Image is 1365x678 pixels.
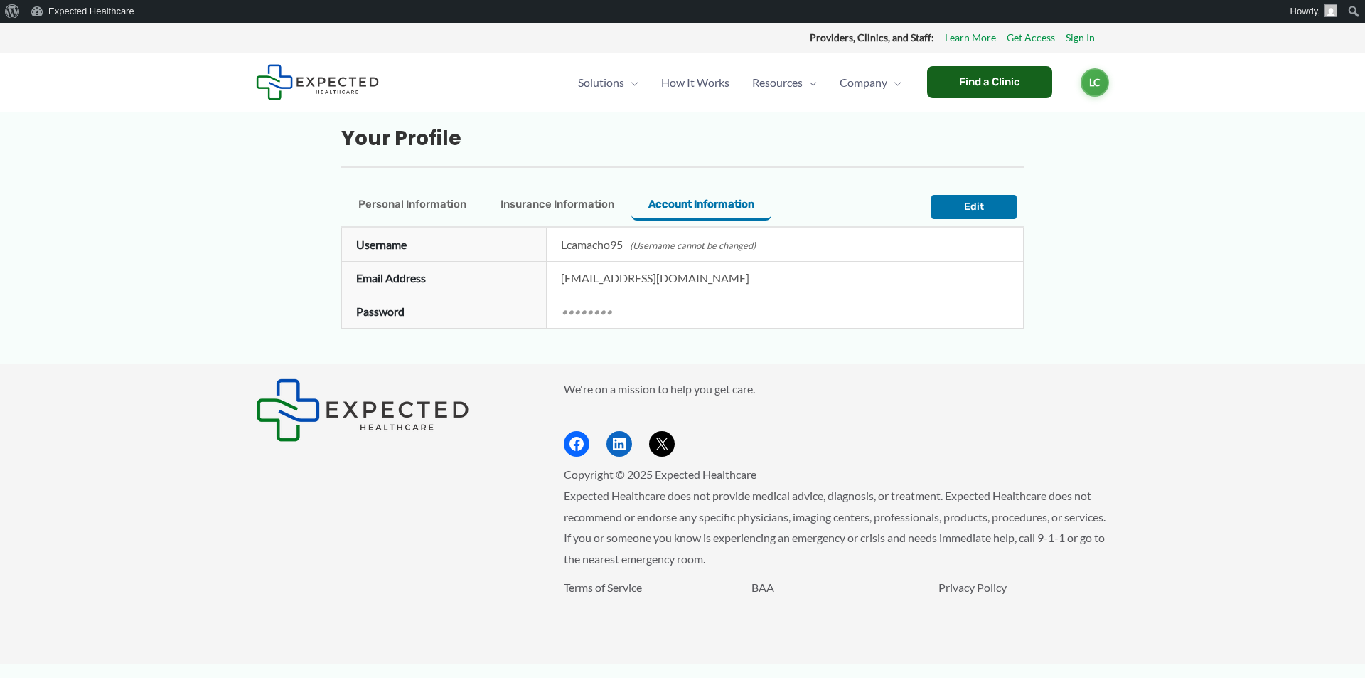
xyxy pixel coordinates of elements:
button: Personal Information [341,191,483,221]
a: Privacy Policy [938,581,1007,594]
a: Learn More [945,28,996,47]
p: We're on a mission to help you get care. [564,378,1109,400]
a: LC [1081,68,1109,97]
a: How It Works [650,58,741,107]
th: Password [342,295,547,328]
nav: Primary Site Navigation [567,58,913,107]
span: How It Works [661,58,729,107]
h2: Your Profile [341,126,1024,152]
img: Expected Healthcare Logo - side, dark font, small [256,64,379,100]
img: Expected Healthcare Logo - side, dark font, small [256,378,469,442]
aside: Footer Widget 2 [564,378,1109,457]
span: Resources [752,58,803,107]
th: Email Address [342,261,547,295]
span: Personal Information [358,198,466,211]
span: Account Information [648,198,754,211]
span: Company [840,58,887,107]
td: [EMAIL_ADDRESS][DOMAIN_NAME] [546,261,1023,295]
button: Account Information [631,191,771,221]
span: Menu Toggle [624,58,638,107]
span: Menu Toggle [887,58,901,107]
td: Lcamacho95 [546,228,1023,261]
a: Find a Clinic [927,66,1052,98]
a: BAA [751,581,774,594]
span: Insurance Information [500,198,614,211]
a: Sign In [1066,28,1095,47]
aside: Footer Widget 3 [564,577,1109,630]
aside: Footer Widget 1 [256,378,528,442]
strong: Providers, Clinics, and Staff: [810,31,934,43]
span: Copyright © 2025 Expected Healthcare [564,467,756,481]
button: Edit [931,195,1017,219]
span: Menu Toggle [803,58,817,107]
a: Get Access [1007,28,1055,47]
span: (Username cannot be changed) [630,240,756,251]
a: ResourcesMenu Toggle [741,58,828,107]
a: CompanyMenu Toggle [828,58,913,107]
em: •••••••• [561,304,612,318]
span: Solutions [578,58,624,107]
th: Username [342,228,547,261]
span: Expected Healthcare does not provide medical advice, diagnosis, or treatment. Expected Healthcare... [564,489,1106,566]
a: Terms of Service [564,581,642,594]
a: SolutionsMenu Toggle [567,58,650,107]
button: Insurance Information [483,191,631,221]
